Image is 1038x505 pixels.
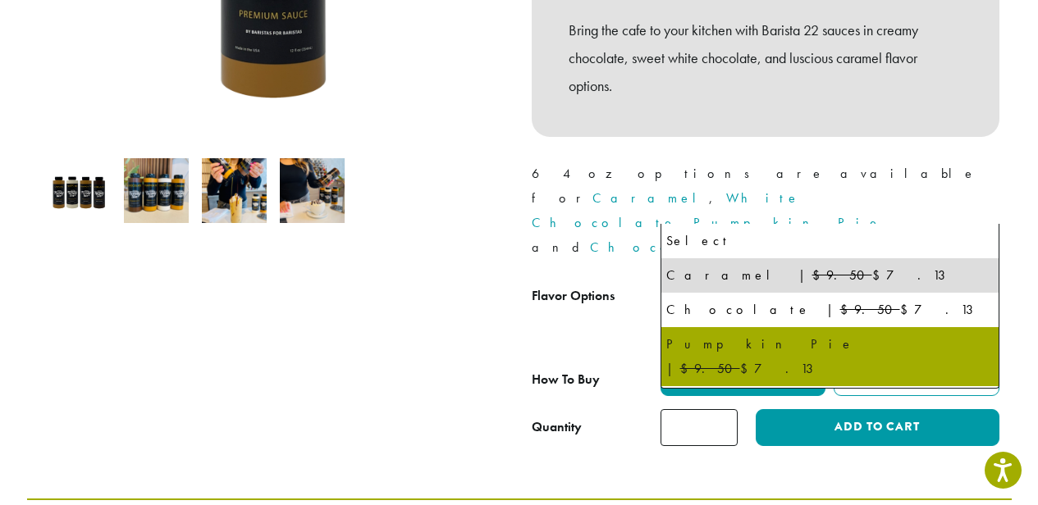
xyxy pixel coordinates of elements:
[532,371,600,388] span: How To Buy
[666,298,994,322] div: Chocolate | $7.13
[756,409,999,446] button: Add to cart
[532,417,582,437] div: Quantity
[888,371,945,389] span: Subscribe
[532,284,661,308] label: Flavor Options
[661,224,999,258] li: Select
[280,158,345,223] img: Barista 22 Premium Sauces (12 oz.) - Image 4
[124,158,189,223] img: B22 12 oz sauces line up
[693,214,881,231] a: Pumpkin Pie
[661,409,738,446] input: Product quantity
[532,162,999,260] p: 64 oz options are available for , , , and .
[812,266,872,284] del: $9.50
[46,158,111,223] img: Barista 22 12 oz Sauces - All Flavors
[840,301,900,318] del: $9.50
[716,371,770,389] span: Purchase
[532,189,800,231] a: White Chocolate
[680,360,740,377] del: $9.50
[592,189,709,207] a: Caramel
[666,332,994,381] div: Pumpkin Pie | $7.13
[569,16,963,99] p: Bring the cafe to your kitchen with Barista 22 sauces in creamy chocolate, sweet white chocolate,...
[666,263,994,288] div: Caramel | $7.13
[590,239,835,256] a: Chocolate Sauces
[202,158,267,223] img: Barista 22 Premium Sauces (12 oz.) - Image 3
